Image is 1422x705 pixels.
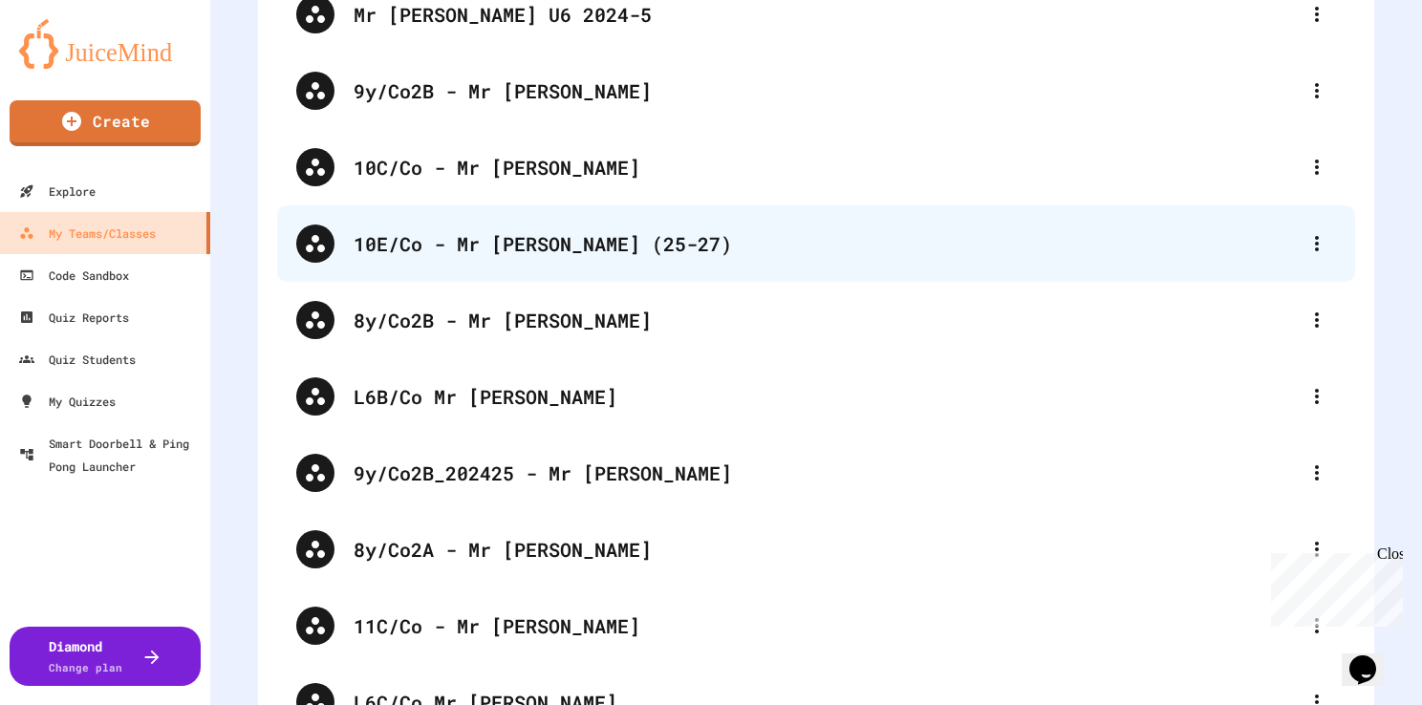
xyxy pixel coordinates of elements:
div: Quiz Students [19,348,136,371]
div: 11C/Co - Mr [PERSON_NAME] [354,611,1298,640]
div: 9y/Co2B - Mr [PERSON_NAME] [354,76,1298,105]
iframe: chat widget [1342,629,1403,686]
div: Smart Doorbell & Ping Pong Launcher [19,432,203,478]
div: 9y/Co2B_202425 - Mr [PERSON_NAME] [354,459,1298,487]
div: Code Sandbox [19,264,129,287]
span: Change plan [49,660,122,674]
img: logo-orange.svg [19,19,191,69]
div: 11C/Co - Mr [PERSON_NAME] [277,587,1355,664]
div: 8y/Co2B - Mr [PERSON_NAME] [354,306,1298,334]
div: 8y/Co2A - Mr [PERSON_NAME] [354,535,1298,564]
div: My Quizzes [19,390,116,413]
div: L6B/Co Mr [PERSON_NAME] [354,382,1298,411]
div: Quiz Reports [19,306,129,329]
div: 10C/Co - Mr [PERSON_NAME] [277,129,1355,205]
div: 9y/Co2B_202425 - Mr [PERSON_NAME] [277,435,1355,511]
div: My Teams/Classes [19,222,156,245]
div: 9y/Co2B - Mr [PERSON_NAME] [277,53,1355,129]
button: DiamondChange plan [10,627,201,686]
div: Explore [19,180,96,203]
div: 10C/Co - Mr [PERSON_NAME] [354,153,1298,182]
div: Diamond [49,636,122,676]
div: Chat with us now!Close [8,8,132,121]
div: L6B/Co Mr [PERSON_NAME] [277,358,1355,435]
div: 10E/Co - Mr [PERSON_NAME] (25-27) [277,205,1355,282]
a: Create [10,100,201,146]
div: 10E/Co - Mr [PERSON_NAME] (25-27) [354,229,1298,258]
div: 8y/Co2B - Mr [PERSON_NAME] [277,282,1355,358]
div: 8y/Co2A - Mr [PERSON_NAME] [277,511,1355,587]
iframe: chat widget [1263,545,1403,627]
